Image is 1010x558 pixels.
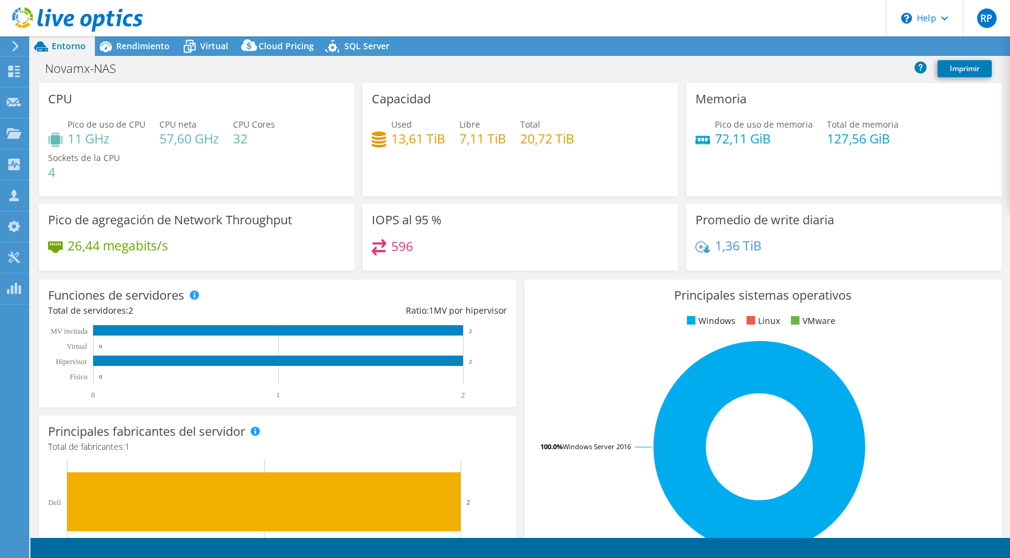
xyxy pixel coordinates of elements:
span: 1 [429,305,434,316]
svg: \n [901,13,912,24]
h4: 26,44 megabits/s [68,239,168,252]
h3: Pico de agregación de Network Throughput [48,213,292,227]
tspan: Windows Server 2016 [563,442,631,451]
text: 2 [469,359,472,365]
span: Total de memoria [827,119,899,130]
h4: 72,11 GiB [715,132,813,145]
h4: 4 [48,165,120,179]
h3: Memoria [695,92,747,106]
h3: Principales sistemas operativos [534,289,992,302]
span: SQL Server [344,40,389,52]
text: 1 [276,391,280,399]
h3: Promedio de write diaria [695,213,834,227]
span: Cloud Pricing [259,40,314,52]
span: CPU neta [159,119,197,130]
span: 1 [125,441,130,452]
div: Ratio: MV por hipervisor [277,304,507,317]
text: 2 [467,498,470,506]
span: Pico de uso de CPU [68,119,145,130]
h4: 127,56 GiB [827,132,899,145]
span: Virtual [200,40,228,52]
tspan: 100.0% [540,442,563,451]
h3: Funciones de servidores [48,289,184,302]
h4: 7,11 TiB [459,132,506,145]
span: Rendimiento [116,40,170,52]
tspan: Físico [70,373,88,381]
h4: Total de fabricantes: [48,440,507,453]
span: Used [391,119,412,130]
span: Libre [459,119,480,130]
h4: 32 [233,132,275,145]
h3: CPU [48,92,72,106]
text: Virtual [67,342,88,351]
h4: 1,36 TiB [715,239,762,252]
span: RP [977,9,997,28]
h3: Principales fabricantes del servidor [48,425,245,438]
h4: 596 [391,239,413,253]
h4: 11 GHz [68,132,145,145]
h1: Novamx-NAS [40,62,135,75]
h3: IOPS al 95 % [372,213,442,227]
a: Imprimir [938,60,992,77]
text: 0 [99,374,102,380]
h4: 20,72 TiB [520,132,574,145]
span: Total [520,119,540,130]
span: Entorno [52,40,86,52]
div: Total de servidores: [48,304,277,317]
text: Hipervisor [56,357,87,366]
text: 0 [91,391,95,399]
li: Linux [744,314,780,328]
text: Dell [48,498,61,507]
h3: Capacidad [372,92,431,106]
h4: 57,60 GHz [159,132,219,145]
span: Sockets de la CPU [48,152,120,164]
text: 2 [461,391,465,399]
span: Pico de uso de memoria [715,119,813,130]
text: MV invitada [50,327,88,336]
text: 2 [469,328,472,334]
span: 2 [128,305,133,316]
li: VMware [788,314,835,328]
span: CPU Cores [233,119,275,130]
text: 0 [99,343,102,350]
li: Windows [684,314,736,328]
h4: 13,61 TiB [391,132,445,145]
